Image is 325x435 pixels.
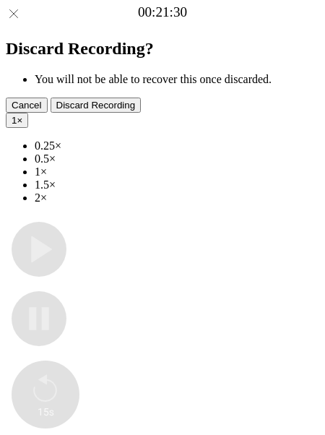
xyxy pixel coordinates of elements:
li: 0.25× [35,139,319,152]
li: 0.5× [35,152,319,165]
button: Cancel [6,98,48,113]
li: 2× [35,191,319,204]
li: 1× [35,165,319,178]
a: 00:21:30 [138,4,187,20]
button: 1× [6,113,28,128]
li: You will not be able to recover this once discarded. [35,73,319,86]
li: 1.5× [35,178,319,191]
h2: Discard Recording? [6,39,319,59]
button: Discard Recording [51,98,142,113]
span: 1 [12,115,17,126]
